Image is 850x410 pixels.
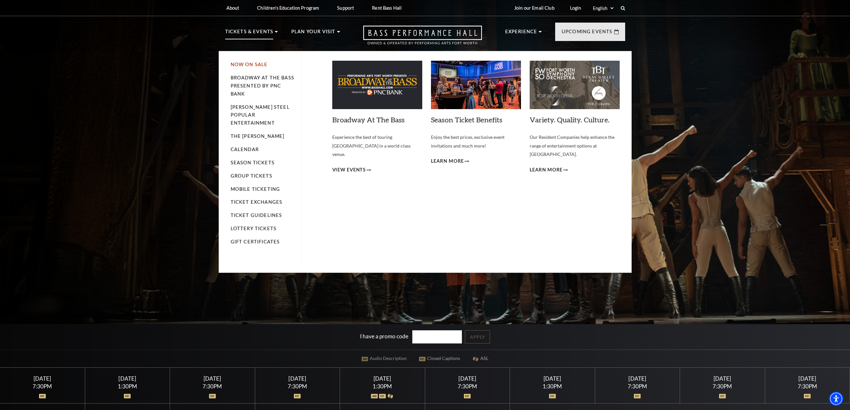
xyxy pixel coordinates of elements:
[257,5,319,11] p: Children's Education Program
[93,384,162,389] div: 1:30PM
[603,384,672,389] div: 7:30PM
[231,104,290,126] a: [PERSON_NAME] Steel Popular Entertainment
[530,166,568,174] a: Learn More Variety. Quality. Culture.
[773,375,842,382] div: [DATE]
[603,375,672,382] div: [DATE]
[231,226,277,231] a: Lottery Tickets
[530,115,610,124] a: Variety. Quality. Culture.
[231,173,272,179] a: Group Tickets
[231,75,294,97] a: Broadway At The Bass presented by PNC Bank
[518,384,587,389] div: 1:30PM
[562,28,613,39] p: Upcoming Events
[530,133,620,159] p: Our Resident Companies help enhance the range of entertainment options at [GEOGRAPHIC_DATA].
[231,160,275,165] a: Season Tickets
[93,375,162,382] div: [DATE]
[332,115,405,124] a: Broadway At The Bass
[431,61,521,109] img: Season Ticket Benefits
[431,157,464,165] span: Learn More
[592,5,615,11] select: Select:
[372,5,402,11] p: Rent Bass Hall
[360,333,408,340] label: I have a promo code
[431,115,502,124] a: Season Ticket Benefits
[225,28,274,39] p: Tickets & Events
[829,392,843,406] div: Accessibility Menu
[688,375,757,382] div: [DATE]
[231,186,280,192] a: Mobile Ticketing
[505,28,537,39] p: Experience
[178,375,247,382] div: [DATE]
[348,384,417,389] div: 1:30PM
[688,384,757,389] div: 7:30PM
[231,133,285,139] a: The [PERSON_NAME]
[332,166,371,174] a: View Events
[332,166,366,174] span: View Events
[337,5,354,11] p: Support
[773,384,842,389] div: 7:30PM
[231,199,283,205] a: Ticket Exchanges
[231,147,259,152] a: Calendar
[530,61,620,109] img: Variety. Quality. Culture.
[518,375,587,382] div: [DATE]
[263,384,332,389] div: 7:30PM
[433,375,502,382] div: [DATE]
[8,384,77,389] div: 7:30PM
[431,157,469,165] a: Learn More Season Ticket Benefits
[291,28,335,39] p: Plan Your Visit
[263,375,332,382] div: [DATE]
[433,384,502,389] div: 7:30PM
[530,166,563,174] span: Learn More
[231,212,282,218] a: Ticket Guidelines
[332,61,422,109] img: Broadway At The Bass
[8,375,77,382] div: [DATE]
[178,384,247,389] div: 7:30PM
[231,239,280,244] a: Gift Certificates
[431,133,521,150] p: Enjoy the best prices, exclusive event invitations and much more!
[348,375,417,382] div: [DATE]
[226,5,239,11] p: About
[340,26,505,51] a: Open this option
[332,133,422,159] p: Experience the best of touring [GEOGRAPHIC_DATA] in a world-class venue.
[231,62,268,67] a: Now On Sale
